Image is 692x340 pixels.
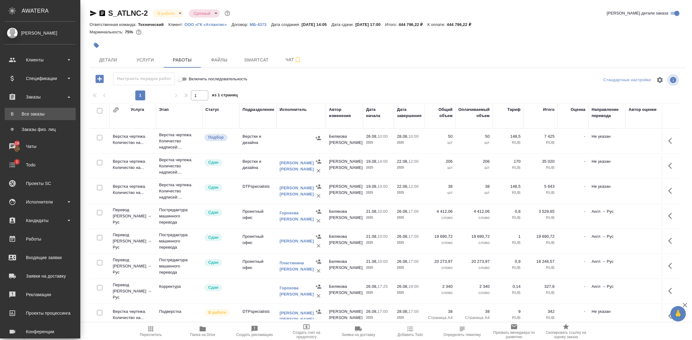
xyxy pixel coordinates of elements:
[90,30,125,34] p: Маржинальность:
[159,309,199,315] p: Подверстка
[5,160,76,170] div: Todo
[527,140,555,146] p: RUB
[204,158,236,167] div: Менеджер проверил работу исполнителя, передает ее на следующий этап
[239,180,276,202] td: DTPspecialists
[90,39,103,52] button: Добавить тэг
[239,305,276,327] td: DTPspecialists
[589,305,626,327] td: Не указан
[496,215,521,221] p: RUB
[2,305,79,321] a: Проекты процессинга
[673,307,683,320] span: 🙏
[5,197,76,207] div: Исполнители
[399,22,427,27] p: 444 796,22 ₽
[397,259,408,264] p: 26.08,
[271,22,302,27] p: Дата создания:
[428,290,453,296] p: слово
[11,140,23,146] span: 18
[138,22,168,27] p: Технический
[159,182,199,200] p: Верстка чертежа. Количество надписей:...
[314,241,323,250] button: Удалить
[496,240,521,246] p: RUB
[2,231,79,247] a: Работы
[544,330,588,339] span: Скопировать ссылку на оценку заказа
[314,182,323,191] button: Назначить
[239,255,276,277] td: Проектный офис
[192,11,212,16] button: Срочный
[385,22,399,27] p: Итого:
[527,233,555,240] p: 19 690,72
[459,140,490,146] p: шт
[204,309,236,317] div: Исполнитель выполняет работу
[589,155,626,177] td: Не указан
[184,22,231,27] a: ООО «ГК «Атлантис»
[527,265,555,271] p: RUB
[459,290,490,296] p: слово
[436,323,488,340] button: Определить тематику
[314,266,323,275] button: Удалить
[670,306,686,321] button: 🙏
[110,130,156,152] td: Верстка чертежа. Количество на...
[284,330,329,339] span: Создать счет на предоплату
[366,165,391,171] p: 2025
[397,290,422,296] p: 2025
[314,157,323,166] button: Назначить
[408,159,419,164] p: 12:00
[397,140,422,146] p: 2025
[2,139,79,154] a: 18Чаты
[665,309,679,323] button: Здесь прячутся важные кнопки
[665,258,679,273] button: Здесь прячутся важные кнопки
[125,30,134,34] p: 75%
[332,323,384,340] button: Заявка на доставку
[398,333,423,337] span: Добавить Todo
[378,159,388,164] p: 14:00
[208,184,218,191] p: Сдан
[584,134,585,139] a: -
[378,134,388,139] p: 10:00
[378,234,388,239] p: 10:00
[366,190,391,196] p: 2025
[168,22,184,27] p: Клиент:
[665,158,679,173] button: Здесь прячутся важные кнопки
[527,215,555,221] p: RUB
[592,107,622,119] div: Направление перевода
[5,179,76,188] div: Проекты SC
[239,155,276,177] td: Верстки и дизайна
[2,250,79,265] a: Входящие заявки
[397,240,422,246] p: 2025
[652,73,667,87] span: Настроить таблицу
[589,205,626,227] td: Англ → Рус
[314,133,323,143] button: Назначить
[2,324,79,339] a: Конференции
[355,22,385,27] p: [DATE] 17:00
[571,107,585,113] div: Оценка
[366,134,378,139] p: 26.08,
[5,108,76,120] a: ВВсе заказы
[91,73,108,85] button: Добавить работу
[208,234,218,241] p: Сдан
[2,268,79,284] a: Заявки на доставку
[314,291,323,300] button: Удалить
[667,74,680,86] span: Посмотреть информацию
[589,280,626,302] td: Англ → Рус
[378,259,388,264] p: 10:00
[110,155,156,177] td: Верстка чертежа. Количество на...
[314,166,323,175] button: Удалить
[665,233,679,248] button: Здесь прячутся важные кнопки
[428,140,453,146] p: шт
[366,284,378,289] p: 26.08,
[204,208,236,217] div: Менеджер проверил работу исполнителя, передает ее на следующий этап
[459,158,490,165] p: 206
[496,265,521,271] p: RUB
[232,22,250,27] p: Договор:
[408,259,419,264] p: 17:00
[397,284,408,289] p: 26.08,
[239,230,276,252] td: Проектный офис
[131,107,144,113] div: Услуга
[428,258,453,265] p: 20 273,97
[159,157,199,175] p: Верстка чертежа. Количество надписей:...
[584,309,585,314] a: -
[397,159,408,164] p: 22.08,
[459,133,490,140] p: 50
[93,56,123,64] span: Детали
[110,204,156,229] td: Перевод [PERSON_NAME] → Рус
